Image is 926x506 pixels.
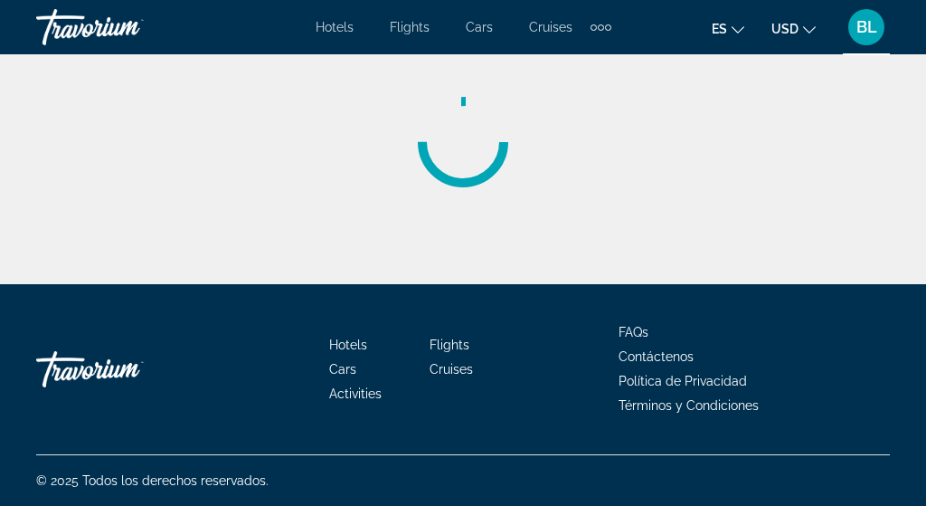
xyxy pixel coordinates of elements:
[856,18,877,36] span: BL
[329,338,367,352] a: Hotels
[316,20,354,34] a: Hotels
[466,20,493,34] a: Cars
[591,13,611,42] button: Extra navigation items
[329,362,356,377] a: Cars
[430,362,473,377] a: Cruises
[36,473,269,488] span: © 2025 Todos los derechos reservados.
[619,398,759,413] a: Términos y Condiciones
[712,15,744,42] button: Change language
[430,338,469,352] a: Flights
[843,8,890,46] button: User Menu
[36,342,217,396] a: Travorium
[712,22,727,36] span: es
[771,15,816,42] button: Change currency
[36,4,217,51] a: Travorium
[771,22,798,36] span: USD
[390,20,430,34] a: Flights
[619,325,648,339] a: FAQs
[529,20,572,34] a: Cruises
[619,374,747,388] a: Política de Privacidad
[329,387,382,401] a: Activities
[619,349,694,364] a: Contáctenos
